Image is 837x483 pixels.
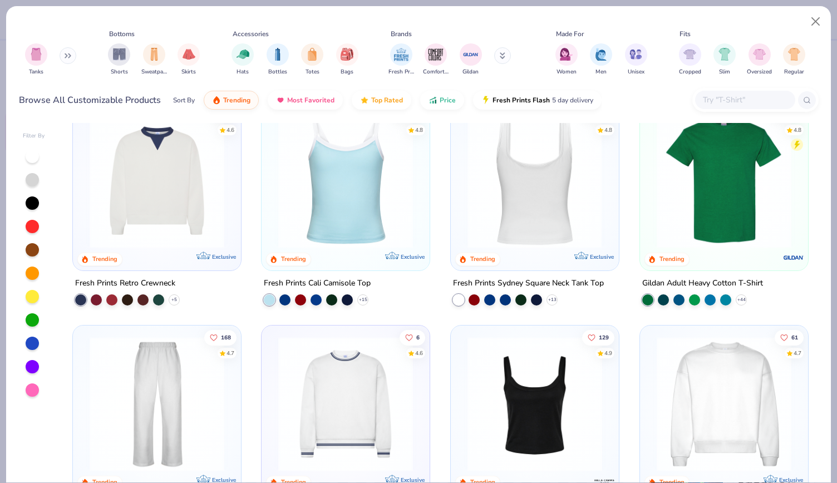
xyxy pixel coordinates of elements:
[556,29,584,39] div: Made For
[227,126,234,134] div: 4.6
[352,91,411,110] button: Top Rated
[462,46,479,63] img: Gildan Image
[747,43,772,76] div: filter for Oversized
[141,68,167,76] span: Sweatpants
[582,329,614,345] button: Like
[23,132,45,140] div: Filter By
[416,349,424,357] div: 4.6
[25,43,47,76] button: filter button
[401,253,425,260] span: Exclusive
[473,91,602,110] button: Fresh Prints Flash5 day delivery
[148,48,160,61] img: Sweatpants Image
[183,48,195,61] img: Skirts Image
[306,48,318,61] img: Totes Image
[737,296,745,303] span: + 44
[462,114,608,248] img: 63ed7c8a-03b3-4701-9f69-be4b1adc9c5f
[548,296,557,303] span: + 13
[702,93,787,106] input: Try "T-Shirt"
[273,336,418,471] img: 4d4398e1-a86f-4e3e-85fd-b9623566810e
[719,68,730,76] span: Slim
[211,476,235,483] span: Exclusive
[171,296,177,303] span: + 5
[301,43,323,76] button: filter button
[393,46,410,63] img: Fresh Prints Image
[423,68,449,76] span: Comfort Colors
[590,253,614,260] span: Exclusive
[651,336,797,471] img: 1358499d-a160-429c-9f1e-ad7a3dc244c9
[19,93,161,107] div: Browse All Customizable Products
[273,114,418,248] img: a25d9891-da96-49f3-a35e-76288174bf3a
[417,334,420,340] span: 6
[25,43,47,76] div: filter for Tanks
[29,68,43,76] span: Tanks
[267,43,289,76] div: filter for Bottles
[388,68,414,76] span: Fresh Prints
[427,46,444,63] img: Comfort Colors Image
[360,96,369,105] img: TopRated.gif
[268,91,343,110] button: Most Favorited
[233,29,269,39] div: Accessories
[272,48,284,61] img: Bottles Image
[306,68,319,76] span: Totes
[341,48,353,61] img: Bags Image
[747,68,772,76] span: Oversized
[599,334,609,340] span: 129
[237,48,249,61] img: Hats Image
[423,43,449,76] button: filter button
[211,253,235,260] span: Exclusive
[783,43,805,76] div: filter for Regular
[84,114,230,248] img: 3abb6cdb-110e-4e18-92a0-dbcd4e53f056
[440,96,456,105] span: Price
[642,276,763,290] div: Gildan Adult Heavy Cotton T-Shirt
[753,48,766,61] img: Oversized Image
[595,68,607,76] span: Men
[794,126,801,134] div: 4.8
[401,476,425,483] span: Exclusive
[276,96,285,105] img: most_fav.gif
[221,334,231,340] span: 168
[679,43,701,76] button: filter button
[141,43,167,76] button: filter button
[718,48,731,61] img: Slim Image
[141,43,167,76] div: filter for Sweatpants
[462,336,608,471] img: 8af284bf-0d00-45ea-9003-ce4b9a3194ad
[604,126,612,134] div: 4.8
[629,48,642,61] img: Unisex Image
[178,43,200,76] div: filter for Skirts
[108,43,130,76] button: filter button
[109,29,135,39] div: Bottoms
[460,43,482,76] div: filter for Gildan
[204,329,237,345] button: Like
[560,48,573,61] img: Women Image
[111,68,128,76] span: Shorts
[400,329,426,345] button: Like
[423,43,449,76] div: filter for Comfort Colors
[227,349,234,357] div: 4.7
[651,114,797,248] img: db319196-8705-402d-8b46-62aaa07ed94f
[625,43,647,76] div: filter for Unisex
[301,43,323,76] div: filter for Totes
[336,43,358,76] div: filter for Bags
[679,43,701,76] div: filter for Cropped
[782,246,805,268] img: Gildan logo
[388,43,414,76] button: filter button
[30,48,42,61] img: Tanks Image
[460,43,482,76] button: filter button
[223,96,250,105] span: Trending
[108,43,130,76] div: filter for Shorts
[493,96,550,105] span: Fresh Prints Flash
[113,48,126,61] img: Shorts Image
[178,43,200,76] button: filter button
[75,276,175,290] div: Fresh Prints Retro Crewneck
[336,43,358,76] button: filter button
[212,96,221,105] img: trending.gif
[788,48,801,61] img: Regular Image
[680,29,691,39] div: Fits
[775,329,804,345] button: Like
[779,476,803,483] span: Exclusive
[555,43,578,76] button: filter button
[604,349,612,357] div: 4.9
[371,96,403,105] span: Top Rated
[173,95,195,105] div: Sort By
[590,43,612,76] button: filter button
